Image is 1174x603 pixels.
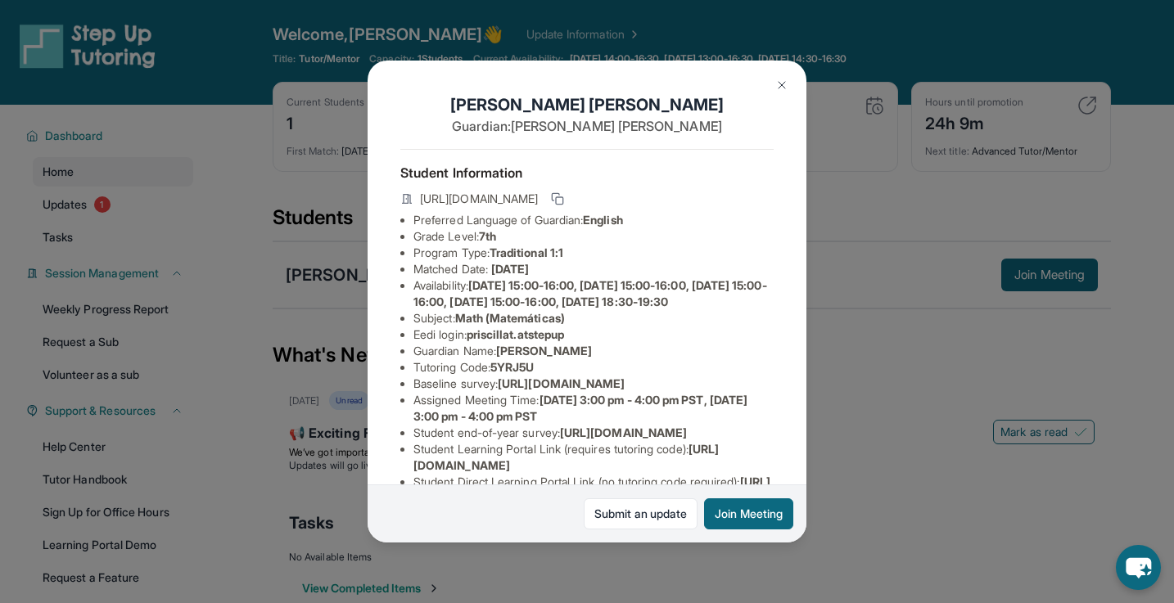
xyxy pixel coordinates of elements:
span: English [583,213,623,227]
span: [URL][DOMAIN_NAME] [560,425,687,439]
li: Assigned Meeting Time : [413,392,774,425]
li: Subject : [413,310,774,326]
li: Matched Date: [413,261,774,277]
h4: Student Information [400,163,774,182]
span: [URL][DOMAIN_NAME] [498,376,625,390]
button: Join Meeting [704,498,793,529]
h1: [PERSON_NAME] [PERSON_NAME] [400,93,774,116]
li: Student end-of-year survey : [413,425,774,441]
span: [DATE] 15:00-16:00, [DATE] 15:00-16:00, [DATE] 15:00-16:00, [DATE] 15:00-16:00, [DATE] 18:30-19:30 [413,278,767,308]
li: Program Type: [413,245,774,261]
button: chat-button [1116,545,1161,590]
span: [URL][DOMAIN_NAME] [420,191,538,207]
span: [PERSON_NAME] [496,344,592,358]
span: priscillat.atstepup [467,327,564,341]
span: Traditional 1:1 [490,245,563,259]
li: Tutoring Code : [413,359,774,376]
li: Preferred Language of Guardian: [413,212,774,228]
li: Grade Level: [413,228,774,245]
span: [DATE] 3:00 pm - 4:00 pm PST, [DATE] 3:00 pm - 4:00 pm PST [413,393,747,423]
span: [DATE] [491,262,529,276]
li: Student Learning Portal Link (requires tutoring code) : [413,441,774,474]
button: Copy link [548,189,567,209]
span: Math (Matemáticas) [455,311,565,325]
li: Eedi login : [413,326,774,343]
li: Availability: [413,277,774,310]
p: Guardian: [PERSON_NAME] [PERSON_NAME] [400,116,774,136]
span: 7th [479,229,496,243]
span: 5YRJ5U [490,360,534,374]
li: Student Direct Learning Portal Link (no tutoring code required) : [413,474,774,506]
li: Baseline survey : [413,376,774,392]
li: Guardian Name : [413,343,774,359]
a: Submit an update [584,498,698,529]
img: Close Icon [775,79,788,92]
